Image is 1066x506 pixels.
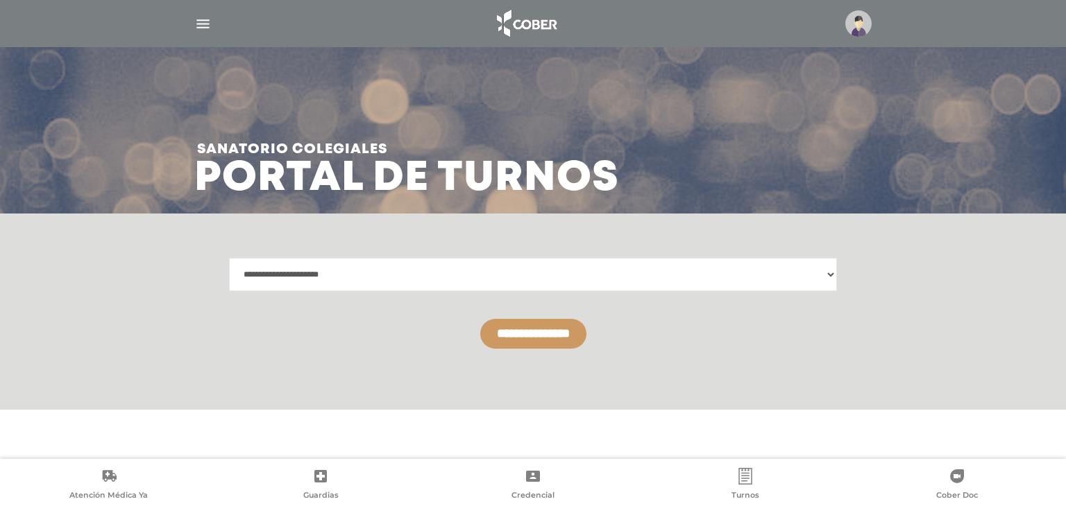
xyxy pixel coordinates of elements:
span: Cober Doc [936,490,978,503]
span: Credencial [511,490,555,503]
img: logo_cober_home-white.png [489,7,562,40]
span: Sanatorio colegiales [197,132,619,168]
span: Turnos [731,490,759,503]
img: profile-placeholder.svg [845,10,872,37]
a: Guardias [215,468,428,503]
span: Guardias [303,490,339,503]
a: Credencial [427,468,639,503]
a: Atención Médica Ya [3,468,215,503]
span: Atención Médica Ya [69,490,148,503]
h3: Portal de turnos [194,132,619,197]
a: Turnos [639,468,852,503]
img: Cober_menu-lines-white.svg [194,15,212,33]
a: Cober Doc [851,468,1063,503]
